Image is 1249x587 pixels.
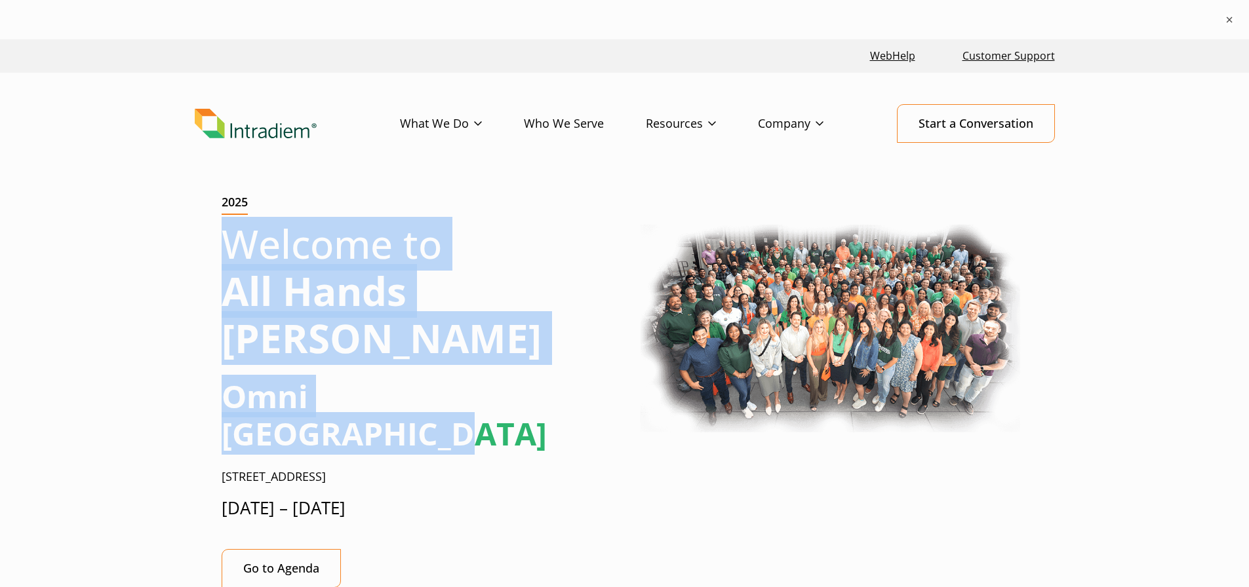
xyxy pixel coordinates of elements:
[222,220,614,362] h1: Welcome to
[865,42,921,70] a: Link opens in a new window
[222,264,406,318] strong: All Hands
[524,105,646,143] a: Who We Serve
[646,105,758,143] a: Resources
[222,311,542,365] strong: [PERSON_NAME]
[195,109,400,139] a: Link to homepage of Intradiem
[222,195,248,215] h2: 2025
[400,105,524,143] a: What We Do
[897,104,1055,143] a: Start a Conversation
[195,109,317,139] img: Intradiem
[758,105,865,143] a: Company
[222,468,614,485] p: [STREET_ADDRESS]
[222,375,547,455] strong: Omni [GEOGRAPHIC_DATA]
[1223,13,1236,26] button: ×
[222,496,614,520] p: [DATE] – [DATE]
[957,42,1060,70] a: Customer Support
